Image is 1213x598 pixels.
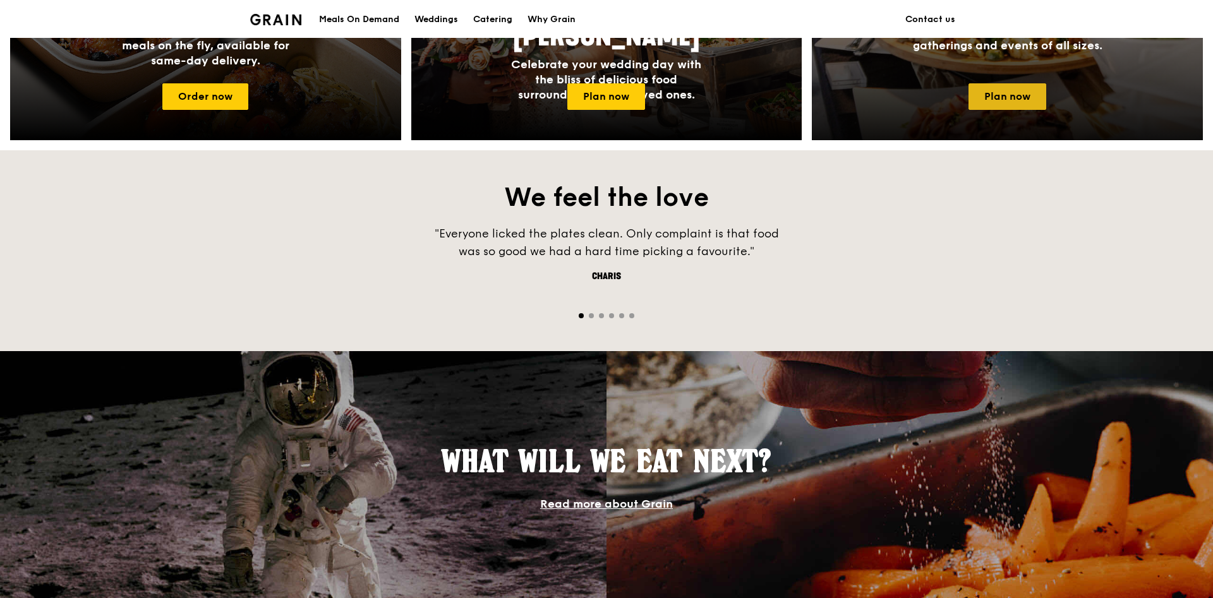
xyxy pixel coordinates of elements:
span: Celebrate your wedding day with the bliss of delicious food surrounded by your loved ones. [511,57,701,102]
span: Enjoy wholesome and delicious meals on the fly, available for same-day delivery. [118,23,293,68]
a: Contact us [898,1,963,39]
a: Catering [466,1,520,39]
div: Catering [473,1,512,39]
a: Plan now [969,83,1046,110]
span: Go to slide 5 [619,313,624,318]
span: What will we eat next? [442,443,771,479]
div: Charis [417,270,796,283]
span: Go to slide 1 [579,313,584,318]
div: Meals On Demand [319,1,399,39]
span: Go to slide 4 [609,313,614,318]
div: Why Grain [528,1,576,39]
div: "Everyone licked the plates clean. Only complaint is that food was so good we had a hard time pic... [417,225,796,260]
a: Weddings [407,1,466,39]
img: Grain [250,14,301,25]
span: Go to slide 6 [629,313,634,318]
span: Go to slide 2 [589,313,594,318]
a: Why Grain [520,1,583,39]
a: Order now [162,83,248,110]
div: Weddings [414,1,458,39]
a: Plan now [567,83,645,110]
a: Read more about Grain [540,497,673,511]
span: Go to slide 3 [599,313,604,318]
